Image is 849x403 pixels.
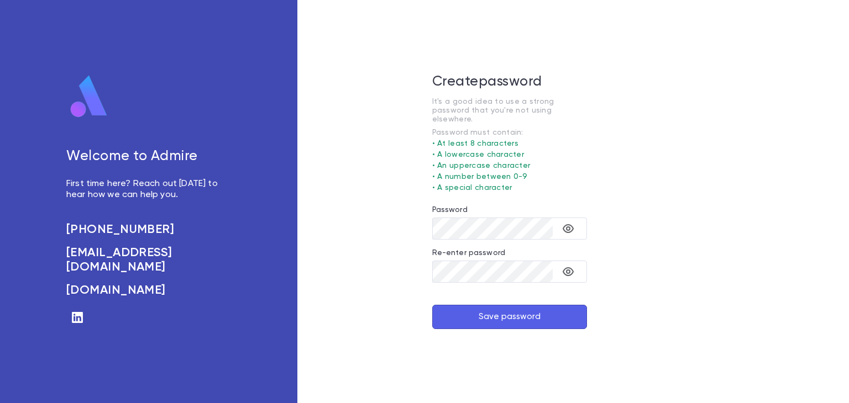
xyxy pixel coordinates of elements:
p: • A number between 0-9 [432,172,587,181]
button: toggle password visibility [557,218,579,240]
p: • At least 8 characters [432,139,587,148]
h5: Create password [432,74,587,91]
a: [PHONE_NUMBER] [66,222,230,237]
p: • A special character [432,183,587,192]
p: Password must contain: [432,128,587,137]
p: • A lowercase character [432,150,587,159]
button: Save password [432,305,587,329]
h5: Welcome to Admire [66,149,230,165]
p: • An uppercase character [432,161,587,170]
p: First time here? Reach out [DATE] to hear how we can help you. [66,178,230,200]
a: [DOMAIN_NAME] [66,283,230,298]
label: Re-enter password [432,248,505,257]
p: It's a good idea to use a strong password that you're not using elsewhere. [432,97,587,124]
button: toggle password visibility [557,261,579,283]
label: Password [432,205,468,214]
a: [EMAIL_ADDRESS][DOMAIN_NAME] [66,246,230,274]
img: logo [66,75,112,119]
